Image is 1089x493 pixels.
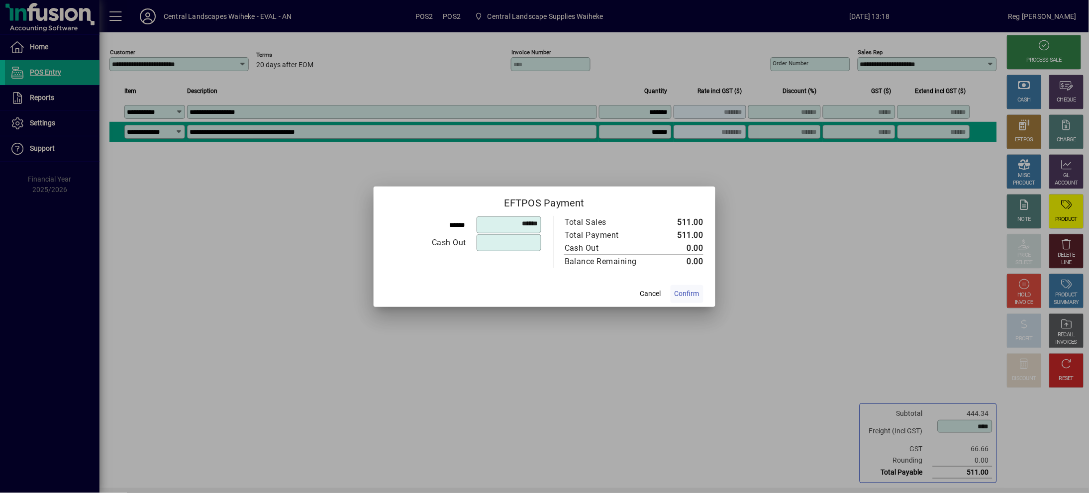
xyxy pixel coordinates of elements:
td: 511.00 [658,216,703,229]
td: 0.00 [658,255,703,268]
button: Cancel [635,285,667,303]
div: Cash Out [565,242,648,254]
div: Cash Out [386,237,466,249]
td: 0.00 [658,242,703,255]
div: Balance Remaining [565,256,648,268]
td: Total Payment [564,229,658,242]
td: Total Sales [564,216,658,229]
span: Cancel [640,289,661,299]
span: Confirm [675,289,699,299]
td: 511.00 [658,229,703,242]
h2: EFTPOS Payment [374,187,715,215]
button: Confirm [671,285,703,303]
